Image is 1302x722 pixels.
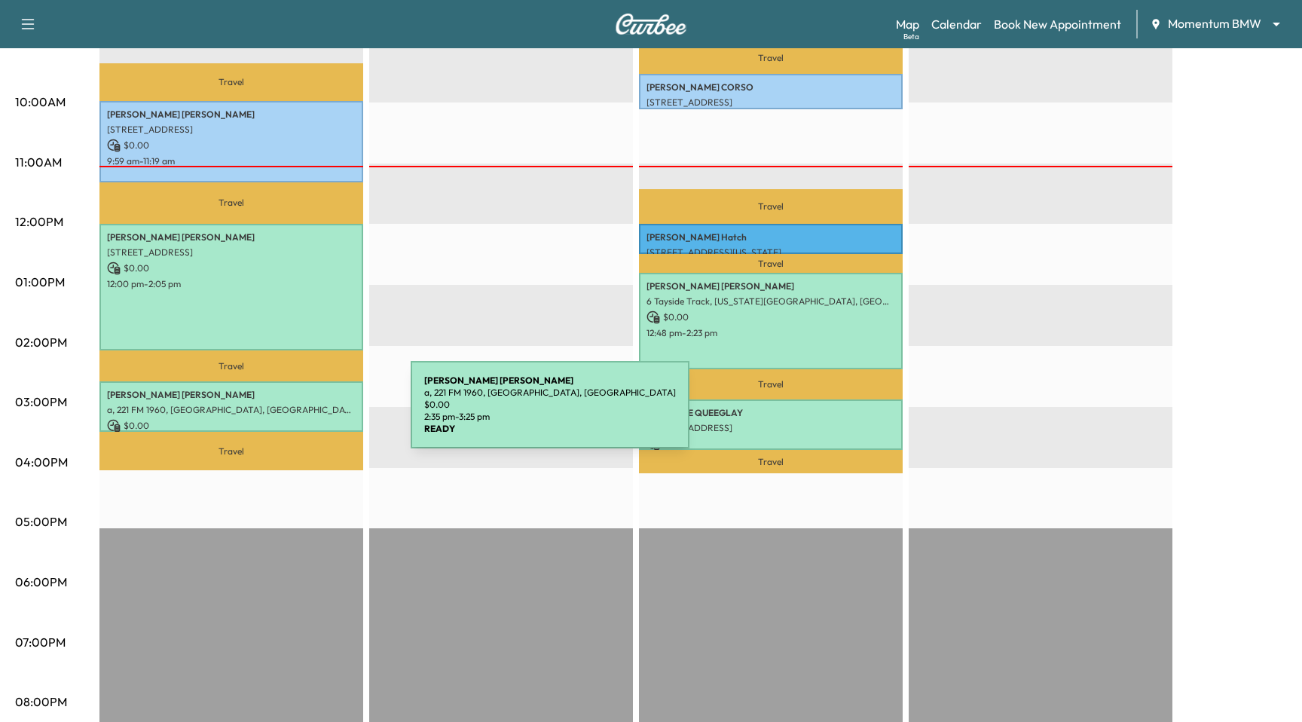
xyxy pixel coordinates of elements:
[646,407,895,419] p: SAPHINIRE QUEEGLAY
[15,453,68,471] p: 04:00PM
[15,512,67,531] p: 05:00PM
[646,231,895,243] p: [PERSON_NAME] Hatch
[15,693,67,711] p: 08:00PM
[107,389,356,401] p: [PERSON_NAME] [PERSON_NAME]
[646,437,895,451] p: $ 0.00
[99,350,363,381] p: Travel
[646,280,895,292] p: [PERSON_NAME] [PERSON_NAME]
[931,15,982,33] a: Calendar
[639,189,903,224] p: Travel
[646,327,895,339] p: 12:48 pm - 2:23 pm
[15,273,65,291] p: 01:00PM
[15,633,66,651] p: 07:00PM
[896,15,919,33] a: MapBeta
[99,63,363,101] p: Travel
[994,15,1121,33] a: Book New Appointment
[15,153,62,171] p: 11:00AM
[107,246,356,259] p: [STREET_ADDRESS]
[15,333,67,351] p: 02:00PM
[1168,15,1261,32] span: Momentum BMW
[99,432,363,470] p: Travel
[107,124,356,136] p: [STREET_ADDRESS]
[15,573,67,591] p: 06:00PM
[99,182,363,224] p: Travel
[107,231,356,243] p: [PERSON_NAME] [PERSON_NAME]
[639,369,903,399] p: Travel
[639,450,903,473] p: Travel
[903,31,919,42] div: Beta
[107,155,356,167] p: 9:59 am - 11:19 am
[107,109,356,121] p: [PERSON_NAME] [PERSON_NAME]
[646,422,895,434] p: [STREET_ADDRESS]
[107,262,356,275] p: $ 0.00
[646,246,895,259] p: [STREET_ADDRESS][US_STATE]
[107,139,356,152] p: $ 0.00
[646,96,895,109] p: [STREET_ADDRESS]
[639,254,903,272] p: Travel
[646,311,895,324] p: $ 0.00
[107,404,356,416] p: a, 221 FM 1960, [GEOGRAPHIC_DATA], [GEOGRAPHIC_DATA]
[646,81,895,93] p: [PERSON_NAME] CORSO
[15,213,63,231] p: 12:00PM
[15,93,66,111] p: 10:00AM
[107,419,356,433] p: $ 0.00
[107,278,356,290] p: 12:00 pm - 2:05 pm
[639,42,903,74] p: Travel
[615,14,687,35] img: Curbee Logo
[15,393,67,411] p: 03:00PM
[646,295,895,307] p: 6 Tayside Track, [US_STATE][GEOGRAPHIC_DATA], [GEOGRAPHIC_DATA]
